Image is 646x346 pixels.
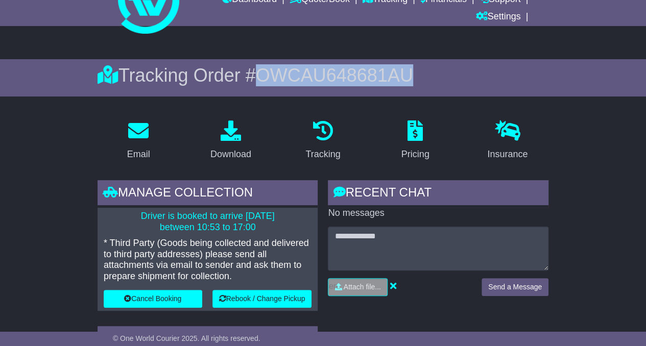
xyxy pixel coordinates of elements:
button: Send a Message [482,278,548,296]
span: OWCAU648681AU [256,65,413,86]
button: Rebook / Change Pickup [212,290,312,308]
p: Driver is booked to arrive [DATE] between 10:53 to 17:00 [104,211,312,233]
span: © One World Courier 2025. All rights reserved. [113,334,260,342]
p: * Third Party (Goods being collected and delivered to third party addresses) please send all atta... [104,238,312,282]
a: Download [204,117,258,165]
div: Manage collection [98,180,318,208]
a: Tracking [299,117,347,165]
p: No messages [328,208,548,219]
div: Pricing [401,147,429,161]
div: Tracking Order # [98,64,548,86]
a: Pricing [395,117,436,165]
div: RECENT CHAT [328,180,548,208]
a: Insurance [481,117,534,165]
div: Insurance [487,147,528,161]
div: Tracking [305,147,340,161]
div: Download [210,147,251,161]
div: Email [127,147,150,161]
button: Cancel Booking [104,290,202,308]
a: Email [121,117,157,165]
a: Settings [475,9,520,26]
